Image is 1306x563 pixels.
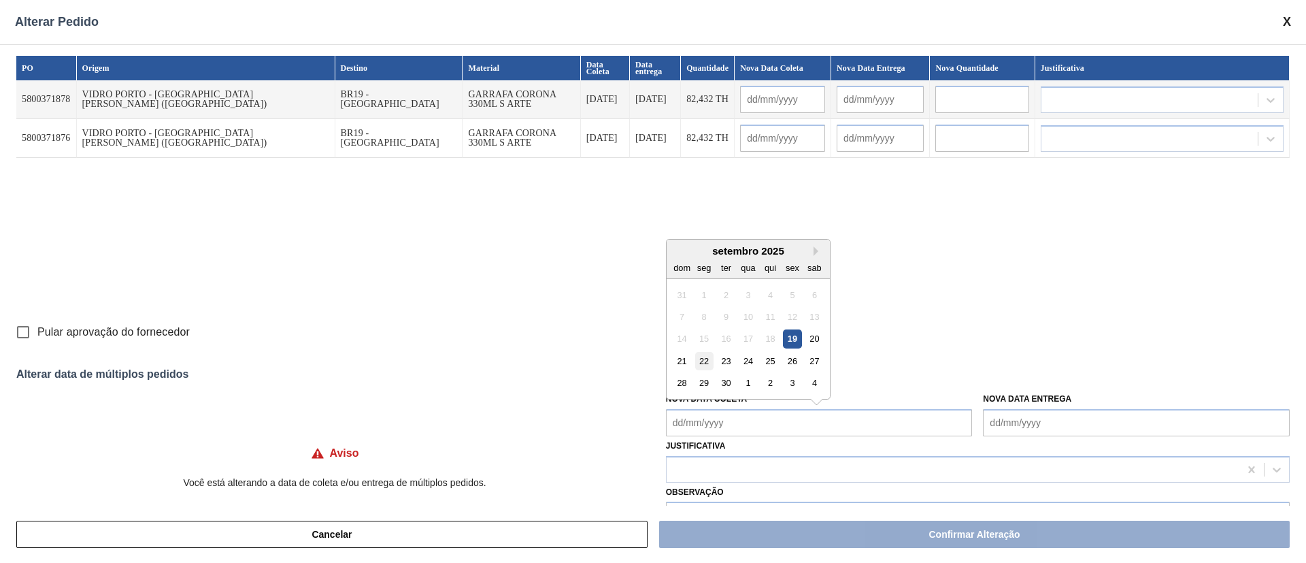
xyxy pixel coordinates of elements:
div: Choose quarta-feira, 24 de setembro de 2025 [739,352,757,370]
div: Choose segunda-feira, 29 de setembro de 2025 [694,374,713,392]
div: Choose quinta-feira, 25 de setembro de 2025 [761,352,780,370]
div: qui [761,258,780,276]
div: setembro 2025 [667,245,830,257]
td: VIDRO PORTO - [GEOGRAPHIC_DATA][PERSON_NAME] ([GEOGRAPHIC_DATA]) [77,119,335,158]
div: Choose quinta-feira, 2 de outubro de 2025 [761,374,780,392]
div: Not available terça-feira, 9 de setembro de 2025 [717,308,735,326]
td: [DATE] [630,80,681,119]
div: dom [673,258,691,276]
div: Not available segunda-feira, 1 de setembro de 2025 [694,285,713,304]
td: GARRAFA CORONA 330ML S ARTE [463,80,580,119]
button: Next Month [814,246,823,256]
div: Choose segunda-feira, 22 de setembro de 2025 [694,352,713,370]
td: GARRAFA CORONA 330ML S ARTE [463,119,580,158]
button: Cancelar [16,521,648,548]
div: Choose sábado, 27 de setembro de 2025 [805,352,824,370]
td: 5800371878 [16,80,77,119]
td: [DATE] [581,119,630,158]
th: Material [463,56,580,80]
th: Quantidade [681,56,735,80]
div: Not available terça-feira, 2 de setembro de 2025 [717,285,735,304]
div: qua [739,258,757,276]
th: Destino [335,56,463,80]
input: dd/mm/yyyy [740,86,825,113]
div: Not available sexta-feira, 5 de setembro de 2025 [783,285,801,304]
th: Nova Quantidade [930,56,1035,80]
input: dd/mm/yyyy [837,125,924,152]
div: Not available sexta-feira, 12 de setembro de 2025 [783,308,801,326]
div: Not available quarta-feira, 17 de setembro de 2025 [739,329,757,348]
th: Nova Data Entrega [831,56,930,80]
div: Choose domingo, 28 de setembro de 2025 [673,374,691,392]
td: 5800371876 [16,119,77,158]
div: Alterar data de múltiplos pedidos [16,368,1290,381]
div: Not available segunda-feira, 15 de setembro de 2025 [694,329,713,348]
td: [DATE] [630,119,681,158]
div: Not available sábado, 6 de setembro de 2025 [805,285,824,304]
th: Data entrega [630,56,681,80]
div: Not available domingo, 14 de setembro de 2025 [673,329,691,348]
div: Choose sábado, 20 de setembro de 2025 [805,329,824,348]
div: Choose sexta-feira, 26 de setembro de 2025 [783,352,801,370]
div: Not available domingo, 7 de setembro de 2025 [673,308,691,326]
div: Not available segunda-feira, 8 de setembro de 2025 [694,308,713,326]
label: Observação [666,483,1290,502]
div: seg [694,258,713,276]
p: Você está alterando a data de coleta e/ou entrega de múltiplos pedidos. [16,477,653,488]
th: Nova Data Coleta [735,56,831,80]
div: Not available quinta-feira, 4 de setembro de 2025 [761,285,780,304]
td: BR19 - [GEOGRAPHIC_DATA] [335,119,463,158]
div: sab [805,258,824,276]
div: month 2025-09 [671,284,825,394]
div: Choose domingo, 21 de setembro de 2025 [673,352,691,370]
div: Choose sexta-feira, 19 de setembro de 2025 [783,329,801,348]
div: Not available quarta-feira, 10 de setembro de 2025 [739,308,757,326]
div: Not available quinta-feira, 11 de setembro de 2025 [761,308,780,326]
div: Choose quarta-feira, 1 de outubro de 2025 [739,374,757,392]
div: Choose sábado, 4 de outubro de 2025 [805,374,824,392]
span: Alterar Pedido [15,15,99,29]
div: Choose terça-feira, 30 de setembro de 2025 [717,374,735,392]
div: ter [717,258,735,276]
th: PO [16,56,77,80]
div: Choose sexta-feira, 3 de outubro de 2025 [783,374,801,392]
div: Not available terça-feira, 16 de setembro de 2025 [717,329,735,348]
span: Pular aprovação do fornecedor [37,324,190,340]
td: 82,432 TH [681,80,735,119]
td: [DATE] [581,80,630,119]
input: dd/mm/yyyy [740,125,825,152]
input: dd/mm/yyyy [983,409,1290,436]
div: Not available domingo, 31 de agosto de 2025 [673,285,691,304]
td: VIDRO PORTO - [GEOGRAPHIC_DATA][PERSON_NAME] ([GEOGRAPHIC_DATA]) [77,80,335,119]
div: sex [783,258,801,276]
td: BR19 - [GEOGRAPHIC_DATA] [335,80,463,119]
label: Justificativa [666,441,726,451]
div: Not available sábado, 13 de setembro de 2025 [805,308,824,326]
div: Not available quarta-feira, 3 de setembro de 2025 [739,285,757,304]
th: Justificativa [1035,56,1290,80]
h4: Aviso [330,447,359,460]
th: Origem [77,56,335,80]
label: Nova Data Entrega [983,394,1071,404]
div: Choose terça-feira, 23 de setembro de 2025 [717,352,735,370]
th: Data Coleta [581,56,630,80]
div: Not available quinta-feira, 18 de setembro de 2025 [761,329,780,348]
input: dd/mm/yyyy [666,409,973,436]
td: 82,432 TH [681,119,735,158]
input: dd/mm/yyyy [837,86,924,113]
